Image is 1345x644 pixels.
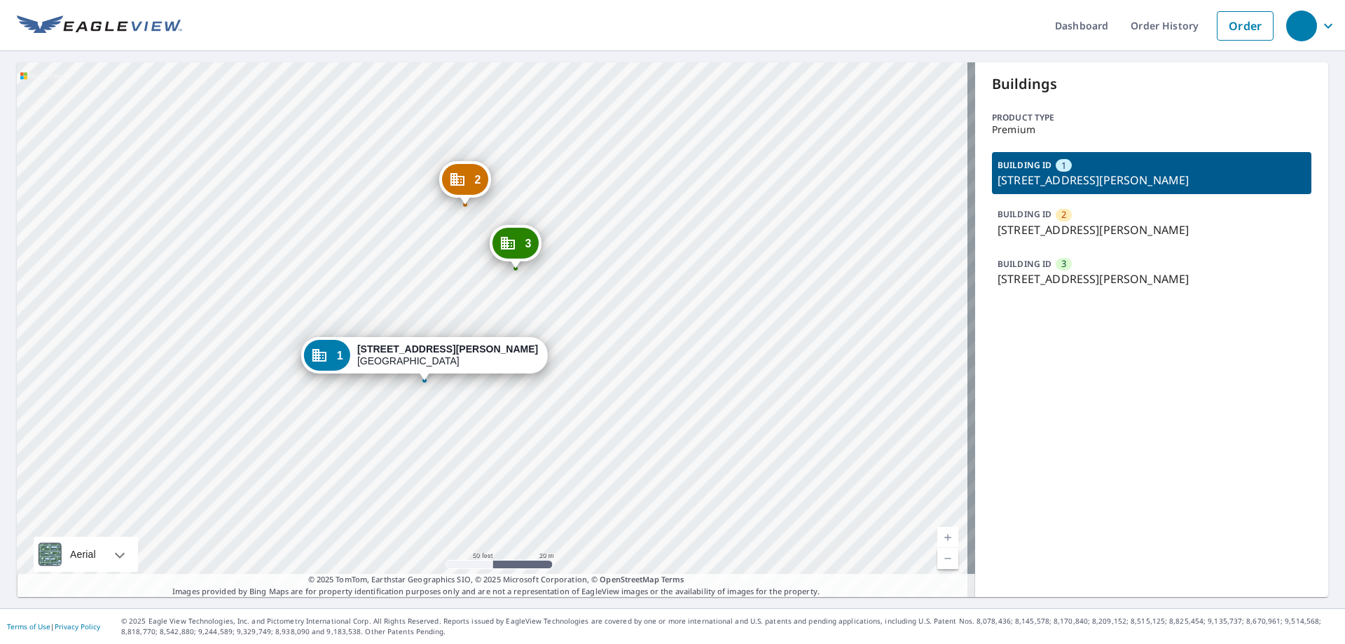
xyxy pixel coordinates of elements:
span: 1 [1061,159,1066,172]
p: [STREET_ADDRESS][PERSON_NAME] [998,221,1306,238]
p: | [7,622,100,631]
p: Premium [992,124,1311,135]
p: Product type [992,111,1311,124]
p: Images provided by Bing Maps are for property identification purposes only and are not a represen... [17,574,975,597]
p: [STREET_ADDRESS][PERSON_NAME] [998,172,1306,189]
a: Terms of Use [7,622,50,631]
div: Dropped pin, building 3, Commercial property, 3771 Eiler St Saint Louis, MO 63116 [490,225,542,268]
div: Aerial [66,537,100,572]
div: Dropped pin, building 1, Commercial property, 3805 Bates St Saint Louis, MO 63116 [301,337,548,381]
div: Dropped pin, building 2, Commercial property, 3806 Eiler St Saint Louis, MO 63116 [439,161,491,205]
span: 3 [525,238,532,249]
span: 1 [337,350,343,361]
img: EV Logo [17,15,182,36]
p: © 2025 Eagle View Technologies, Inc. and Pictometry International Corp. All Rights Reserved. Repo... [121,616,1338,637]
strong: [STREET_ADDRESS][PERSON_NAME] [357,343,538,355]
a: Current Level 19, Zoom Out [937,548,958,569]
p: [STREET_ADDRESS][PERSON_NAME] [998,270,1306,287]
span: 3 [1061,257,1066,270]
a: Terms [661,574,684,584]
div: Aerial [34,537,138,572]
a: Privacy Policy [55,622,100,631]
span: © 2025 TomTom, Earthstar Geographics SIO, © 2025 Microsoft Corporation, © [308,574,684,586]
a: Order [1217,11,1274,41]
p: BUILDING ID [998,258,1051,270]
p: BUILDING ID [998,159,1051,171]
a: OpenStreetMap [600,574,658,584]
div: [GEOGRAPHIC_DATA] [357,343,538,367]
span: 2 [475,174,481,185]
span: 2 [1061,208,1066,221]
p: Buildings [992,74,1311,95]
p: BUILDING ID [998,208,1051,220]
a: Current Level 19, Zoom In [937,527,958,548]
